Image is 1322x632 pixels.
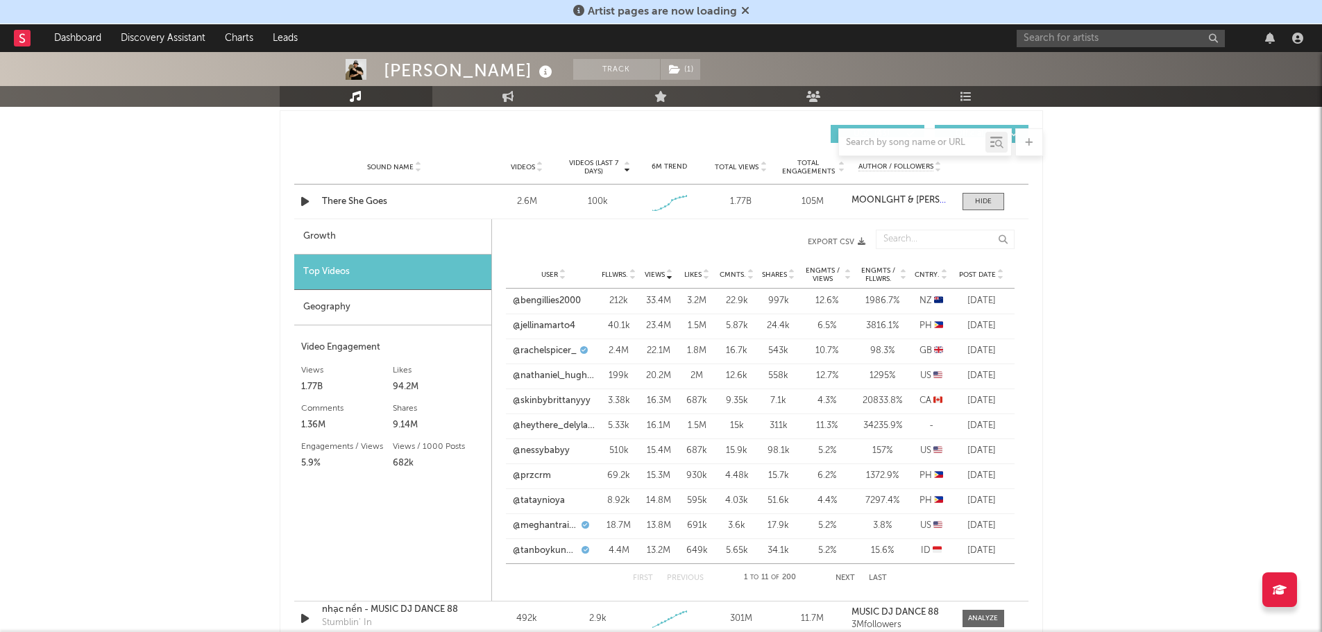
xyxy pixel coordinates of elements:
[858,419,907,433] div: 34235.9 %
[858,369,907,383] div: 1295 %
[933,446,942,455] span: 🇺🇸
[761,544,796,558] div: 34.1k
[851,196,948,205] a: MOONLGHT & [PERSON_NAME] & idkxlcfzmk4
[858,544,907,558] div: 15.6 %
[709,612,773,626] div: 301M
[935,125,1028,143] button: Official(9)
[771,574,779,581] span: of
[956,494,1008,508] div: [DATE]
[681,319,713,333] div: 1.5M
[541,271,558,279] span: User
[513,369,595,383] a: @nathaniel_hughes
[602,271,628,279] span: Fllwrs.
[511,163,535,171] span: Videos
[720,394,754,408] div: 9.35k
[513,544,579,558] a: @tanboykun_asli
[566,159,622,176] span: Videos (last 7 days)
[761,469,796,483] div: 15.7k
[803,319,851,333] div: 6.5 %
[715,163,759,171] span: Total Views
[803,266,843,283] span: Engmts / Views
[513,344,577,358] a: @rachelspicer_
[914,469,949,483] div: PH
[602,544,636,558] div: 4.4M
[44,24,111,52] a: Dashboard
[914,344,949,358] div: GB
[645,271,665,279] span: Views
[393,455,484,472] div: 682k
[643,319,675,333] div: 23.4M
[588,6,737,17] span: Artist pages are now loading
[720,271,746,279] span: Cmnts.
[637,162,702,172] div: 6M Trend
[513,419,595,433] a: @heythere_delylah1
[851,196,1049,205] strong: MOONLGHT & [PERSON_NAME] & idkxlcfzmk4
[720,344,754,358] div: 16.7k
[956,419,1008,433] div: [DATE]
[956,444,1008,458] div: [DATE]
[780,195,845,209] div: 105M
[602,394,636,408] div: 3.38k
[602,294,636,308] div: 212k
[851,608,939,617] strong: MUSIC DJ DANCE 88
[803,519,851,533] div: 5.2 %
[858,294,907,308] div: 1986.7 %
[914,319,949,333] div: PH
[836,574,855,582] button: Next
[513,469,551,483] a: @przcrm
[393,417,484,434] div: 9.14M
[602,444,636,458] div: 510k
[934,346,943,355] span: 🇬🇧
[803,444,851,458] div: 5.2 %
[367,163,414,171] span: Sound Name
[761,319,796,333] div: 24.4k
[803,394,851,408] div: 4.3 %
[681,369,713,383] div: 2M
[780,612,845,626] div: 11.7M
[602,494,636,508] div: 8.92k
[1017,30,1225,47] input: Search for artists
[956,369,1008,383] div: [DATE]
[301,379,393,395] div: 1.77B
[934,471,943,480] span: 🇵🇭
[660,59,701,80] span: ( 1 )
[803,294,851,308] div: 12.6 %
[933,546,942,555] span: 🇮🇩
[681,494,713,508] div: 595k
[914,444,949,458] div: US
[933,396,942,405] span: 🇨🇦
[513,294,581,308] a: @bengillies2000
[301,339,484,356] div: Video Engagement
[956,394,1008,408] div: [DATE]
[831,125,924,143] button: UGC(43)
[741,6,749,17] span: Dismiss
[602,469,636,483] div: 69.2k
[322,603,467,617] a: nhạc nền - MUSIC DJ DANCE 88
[914,544,949,558] div: ID
[858,494,907,508] div: 7297.4 %
[111,24,215,52] a: Discovery Assistant
[761,294,796,308] div: 997k
[633,574,653,582] button: First
[851,620,948,630] div: 3M followers
[681,419,713,433] div: 1.5M
[602,419,636,433] div: 5.33k
[661,59,700,80] button: (1)
[602,519,636,533] div: 18.7M
[915,271,940,279] span: Cntry.
[681,469,713,483] div: 930k
[322,195,467,209] a: There She Goes
[513,494,565,508] a: @tataynioya
[301,438,393,455] div: Engagements / Views
[709,195,773,209] div: 1.77B
[761,394,796,408] div: 7.1k
[720,419,754,433] div: 15k
[667,574,704,582] button: Previous
[602,319,636,333] div: 40.1k
[643,519,675,533] div: 13.8M
[933,371,942,380] span: 🇺🇸
[393,362,484,379] div: Likes
[301,417,393,434] div: 1.36M
[681,294,713,308] div: 3.2M
[513,444,570,458] a: @nessybabyy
